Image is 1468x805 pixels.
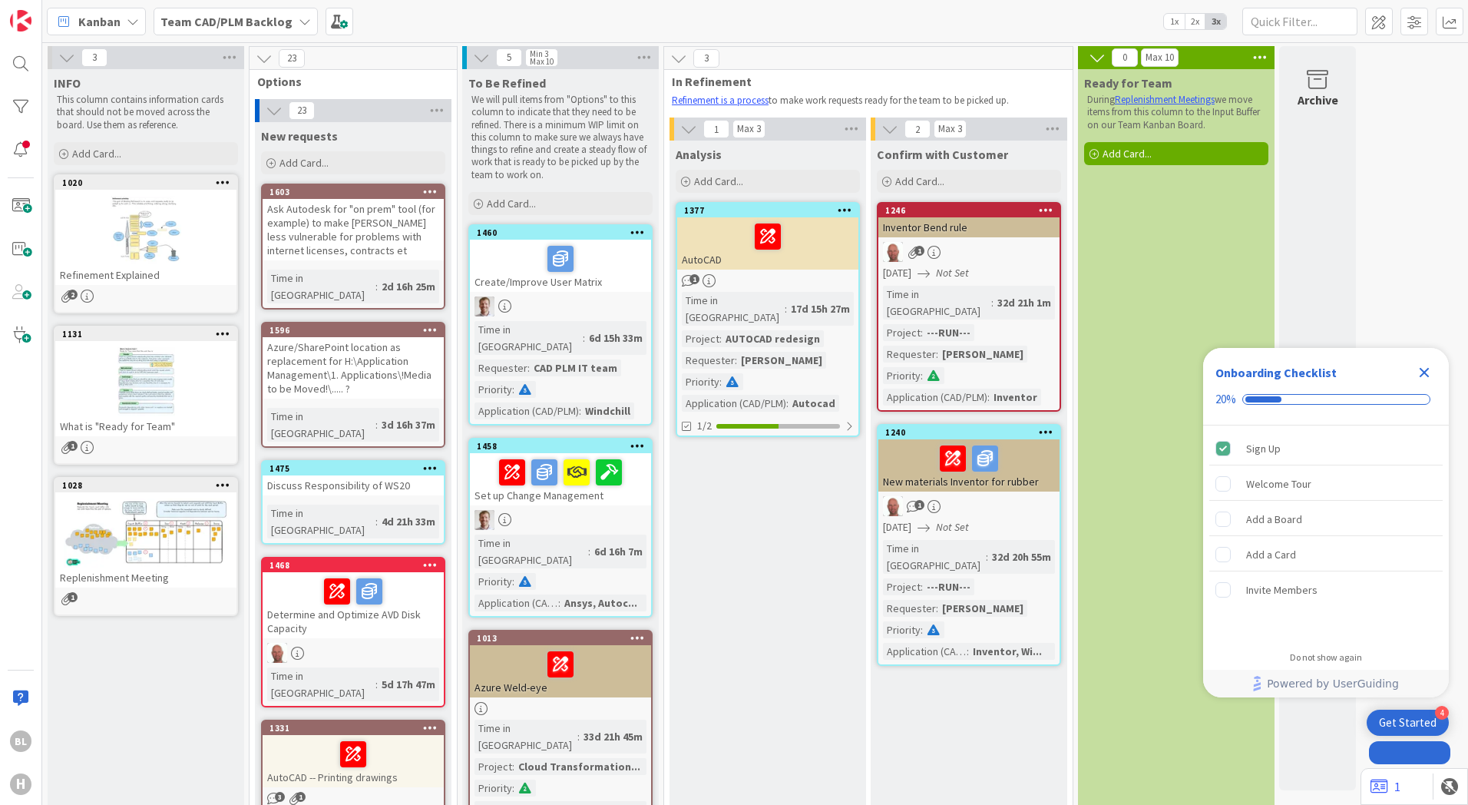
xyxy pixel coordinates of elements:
[263,185,444,260] div: 1603Ask Autodesk for "on prem" tool (for example) to make [PERSON_NAME] less vulnerable for probl...
[378,513,439,530] div: 4d 21h 33m
[883,578,921,595] div: Project
[470,296,651,316] div: BO
[676,147,722,162] span: Analysis
[579,402,581,419] span: :
[883,600,936,617] div: Requester
[1298,91,1338,109] div: Archive
[263,185,444,199] div: 1603
[921,367,923,384] span: :
[530,58,554,65] div: Max 10
[263,475,444,495] div: Discuss Responsibility of WS20
[527,359,530,376] span: :
[267,643,287,663] img: RK
[10,730,31,752] div: BL
[1435,706,1449,720] div: 4
[921,578,923,595] span: :
[269,463,444,474] div: 1475
[1209,538,1443,571] div: Add a Card is incomplete.
[375,676,378,693] span: :
[986,548,988,565] span: :
[62,480,236,491] div: 1028
[1246,475,1311,493] div: Welcome Tour
[378,676,439,693] div: 5d 17h 47m
[1242,8,1357,35] input: Quick Filter...
[883,643,967,660] div: Application (CAD/PLM)
[588,543,590,560] span: :
[487,197,536,210] span: Add Card...
[878,426,1060,492] div: 1240New materials Inventor for rubber
[55,265,236,285] div: Refinement Explained
[81,48,107,67] span: 3
[1290,651,1362,664] div: Do not show again
[54,477,238,616] a: 1028Replenishment Meeting
[10,774,31,795] div: H
[1084,75,1172,91] span: Ready for Team
[938,346,1027,363] div: [PERSON_NAME]
[263,323,444,337] div: 1596
[477,227,651,238] div: 1460
[883,519,911,535] span: [DATE]
[375,416,378,433] span: :
[1203,426,1449,641] div: Checklist items
[470,226,651,292] div: 1460Create/Improve User Matrix
[936,600,938,617] span: :
[378,278,439,295] div: 2d 16h 25m
[719,373,722,390] span: :
[261,128,338,144] span: New requests
[263,558,444,638] div: 1468Determine and Optimize AVD Disk Capacity
[1209,502,1443,536] div: Add a Board is incomplete.
[923,324,974,341] div: ---RUN---
[938,600,1027,617] div: [PERSON_NAME]
[684,205,858,216] div: 1377
[904,120,931,138] span: 2
[514,758,644,775] div: Cloud Transformation...
[682,330,719,347] div: Project
[921,621,923,638] span: :
[512,573,514,590] span: :
[474,595,558,611] div: Application (CAD/PLM)
[787,300,854,317] div: 17d 15h 27m
[1164,14,1185,29] span: 1x
[1370,777,1400,796] a: 1
[560,595,641,611] div: Ansys, Autoc...
[689,274,699,284] span: 1
[468,75,546,91] span: To Be Refined
[883,286,991,320] div: Time in [GEOGRAPHIC_DATA]
[883,242,903,262] img: RK
[474,359,527,376] div: Requester
[1103,147,1152,161] span: Add Card...
[375,513,378,530] span: :
[267,505,375,538] div: Time in [GEOGRAPHIC_DATA]
[263,462,444,475] div: 1475
[936,520,969,534] i: Not Set
[1112,48,1138,67] span: 0
[878,204,1060,237] div: 1246Inventor Bend rule
[590,543,646,560] div: 6d 16h 7m
[68,290,78,300] span: 2
[269,560,444,571] div: 1468
[878,439,1060,492] div: New materials Inventor for rubber
[1205,14,1226,29] span: 3x
[878,426,1060,439] div: 1240
[474,296,494,316] img: BO
[263,721,444,787] div: 1331AutoCAD -- Printing drawings
[969,643,1046,660] div: Inventor, Wi...
[296,792,306,802] span: 1
[878,217,1060,237] div: Inventor Bend rule
[68,592,78,602] span: 1
[477,633,651,644] div: 1013
[672,94,1056,107] p: to make work requests ready for the team to be picked up.
[160,14,293,29] b: Team CAD/PLM Backlog
[677,204,858,270] div: 1377AutoCAD
[54,174,238,313] a: 1020Refinement Explained
[737,125,761,133] div: Max 3
[279,49,305,68] span: 23
[378,416,439,433] div: 3d 16h 37m
[682,395,786,412] div: Application (CAD/PLM)
[269,187,444,197] div: 1603
[672,94,769,107] a: Refinement is a process
[1146,54,1174,61] div: Max 10
[477,441,651,452] div: 1458
[1209,467,1443,501] div: Welcome Tour is incomplete.
[682,373,719,390] div: Priority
